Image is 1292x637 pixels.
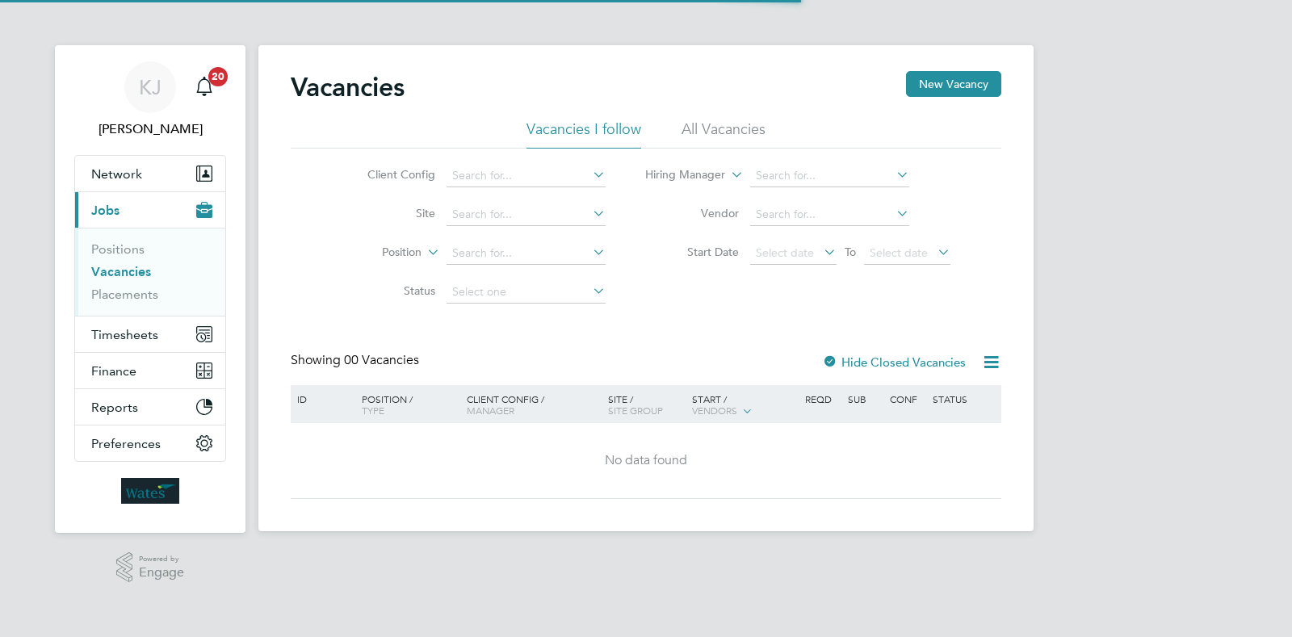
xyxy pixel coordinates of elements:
[632,167,725,183] label: Hiring Manager
[646,245,739,259] label: Start Date
[74,478,226,504] a: Go to home page
[91,203,120,218] span: Jobs
[91,327,158,342] span: Timesheets
[74,61,226,139] a: KJ[PERSON_NAME]
[467,404,514,417] span: Manager
[293,385,350,413] div: ID
[91,400,138,415] span: Reports
[342,167,435,182] label: Client Config
[74,119,226,139] span: Kieran Jenkins
[688,385,801,425] div: Start /
[526,119,641,149] li: Vacancies I follow
[750,203,909,226] input: Search for...
[350,385,463,424] div: Position /
[139,77,161,98] span: KJ
[91,166,142,182] span: Network
[682,119,766,149] li: All Vacancies
[91,287,158,302] a: Placements
[362,404,384,417] span: Type
[342,283,435,298] label: Status
[801,385,843,413] div: Reqd
[342,206,435,220] label: Site
[447,242,606,265] input: Search for...
[906,71,1001,97] button: New Vacancy
[329,245,422,261] label: Position
[75,228,225,316] div: Jobs
[447,281,606,304] input: Select one
[750,165,909,187] input: Search for...
[75,316,225,352] button: Timesheets
[447,203,606,226] input: Search for...
[291,352,422,369] div: Showing
[75,425,225,461] button: Preferences
[822,354,966,370] label: Hide Closed Vacancies
[604,385,689,424] div: Site /
[692,404,737,417] span: Vendors
[646,206,739,220] label: Vendor
[886,385,928,413] div: Conf
[870,245,928,260] span: Select date
[91,363,136,379] span: Finance
[75,156,225,191] button: Network
[139,566,184,580] span: Engage
[291,71,405,103] h2: Vacancies
[844,385,886,413] div: Sub
[344,352,419,368] span: 00 Vacancies
[293,452,999,469] div: No data found
[756,245,814,260] span: Select date
[608,404,663,417] span: Site Group
[447,165,606,187] input: Search for...
[121,478,179,504] img: wates-logo-retina.png
[208,67,228,86] span: 20
[91,436,161,451] span: Preferences
[55,45,245,533] nav: Main navigation
[116,552,185,583] a: Powered byEngage
[91,264,151,279] a: Vacancies
[91,241,145,257] a: Positions
[463,385,604,424] div: Client Config /
[75,389,225,425] button: Reports
[929,385,999,413] div: Status
[75,353,225,388] button: Finance
[188,61,220,113] a: 20
[75,192,225,228] button: Jobs
[139,552,184,566] span: Powered by
[840,241,861,262] span: To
